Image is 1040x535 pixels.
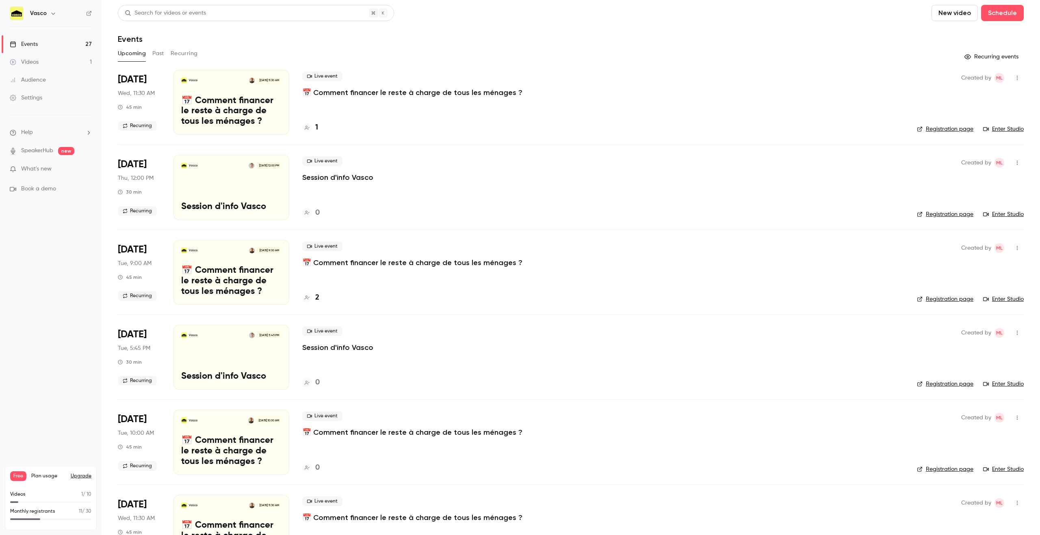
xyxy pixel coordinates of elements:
[961,73,991,83] span: Created by
[71,473,91,479] button: Upgrade
[30,9,47,17] h6: Vasco
[118,73,147,86] span: [DATE]
[118,444,142,450] div: 45 min
[118,291,157,301] span: Recurring
[189,503,197,507] p: Vasco
[181,332,187,338] img: Session d'info Vasco
[118,243,147,256] span: [DATE]
[917,210,973,218] a: Registration page
[315,207,320,218] h4: 0
[983,295,1024,303] a: Enter Studio
[118,359,142,365] div: 30 min
[118,328,147,341] span: [DATE]
[302,88,522,97] a: 📅 Comment financer le reste à charge de tous les ménages ?
[917,380,973,388] a: Registration page
[996,158,1003,168] span: ML
[79,509,82,514] span: 11
[118,189,142,195] div: 30 min
[118,174,154,182] span: Thu, 12:00 PM
[118,259,152,267] span: Tue, 9:00 AM
[189,164,197,168] p: Vasco
[996,413,1003,423] span: ML
[302,173,373,182] a: Session d'info Vasco
[173,155,289,220] a: Session d'info VascoVascoMathieu Guerchoux[DATE] 12:00 PMSession d'info Vasco
[10,7,23,20] img: Vasco
[10,491,26,498] p: Videos
[181,417,187,423] img: 📅 Comment financer le reste à charge de tous les ménages ?
[302,71,342,81] span: Live event
[302,377,320,388] a: 0
[79,508,91,515] p: / 30
[118,158,147,171] span: [DATE]
[81,492,83,497] span: 1
[302,292,319,303] a: 2
[81,491,91,498] p: / 10
[257,248,281,253] span: [DATE] 9:00 AM
[118,155,160,220] div: Oct 9 Thu, 12:00 PM (Europe/Paris)
[10,58,39,66] div: Videos
[21,128,33,137] span: Help
[302,496,342,506] span: Live event
[302,343,373,352] a: Session d'info Vasco
[173,70,289,135] a: 📅 Comment financer le reste à charge de tous les ménages ?VascoSébastien Prot[DATE] 11:30 AM📅 Com...
[58,147,74,155] span: new
[181,436,282,467] p: 📅 Comment financer le reste à charge de tous les ménages ?
[996,328,1003,338] span: ML
[256,163,281,168] span: [DATE] 12:00 PM
[189,248,197,252] p: Vasco
[983,465,1024,473] a: Enter Studio
[302,411,342,421] span: Live event
[118,104,142,110] div: 45 min
[181,78,187,83] img: 📅 Comment financer le reste à charge de tous les ménages ?
[961,243,991,253] span: Created by
[118,274,142,280] div: 45 min
[21,165,52,173] span: What's new
[996,73,1003,83] span: ML
[994,158,1004,168] span: Marin Lemay
[118,47,146,60] button: Upcoming
[118,344,150,352] span: Tue, 5:45 PM
[82,166,92,173] iframe: Noticeable Trigger
[10,94,42,102] div: Settings
[302,258,522,267] a: 📅 Comment financer le reste à charge de tous les ménages ?
[248,417,254,423] img: Sébastien Prot
[118,121,157,131] span: Recurring
[257,332,281,338] span: [DATE] 5:45 PM
[994,413,1004,423] span: Marin Lemay
[118,413,147,426] span: [DATE]
[189,333,197,337] p: Vasco
[249,503,255,508] img: Sébastien Prot
[302,462,320,473] a: 0
[249,163,254,168] img: Mathieu Guerchoux
[302,427,522,437] a: 📅 Comment financer le reste à charge de tous les ménages ?
[302,242,342,251] span: Live event
[31,473,66,479] span: Plan usage
[181,371,282,382] p: Session d'info Vasco
[118,325,160,390] div: Oct 14 Tue, 5:45 PM (Europe/Paris)
[315,377,320,388] h4: 0
[257,503,281,508] span: [DATE] 11:30 AM
[189,78,197,82] p: Vasco
[181,96,282,127] p: 📅 Comment financer le reste à charge de tous les ménages ?
[10,471,26,481] span: Free
[249,78,255,83] img: Sébastien Prot
[21,185,56,193] span: Book a demo
[118,429,154,437] span: Tue, 10:00 AM
[10,40,38,48] div: Events
[181,248,187,253] img: 📅 Comment financer le reste à charge de tous les ménages ?
[118,89,155,97] span: Wed, 11:30 AM
[173,240,289,305] a: 📅 Comment financer le reste à charge de tous les ménages ?VascoSébastien Prot[DATE] 9:00 AM📅 Comm...
[125,9,206,17] div: Search for videos or events
[118,376,157,386] span: Recurring
[118,34,143,44] h1: Events
[256,417,281,423] span: [DATE] 10:00 AM
[961,498,991,508] span: Created by
[302,156,342,166] span: Live event
[917,125,973,133] a: Registration page
[994,73,1004,83] span: Marin Lemay
[118,410,160,475] div: Oct 21 Tue, 10:00 AM (Europe/Paris)
[118,206,157,216] span: Recurring
[118,498,147,511] span: [DATE]
[983,125,1024,133] a: Enter Studio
